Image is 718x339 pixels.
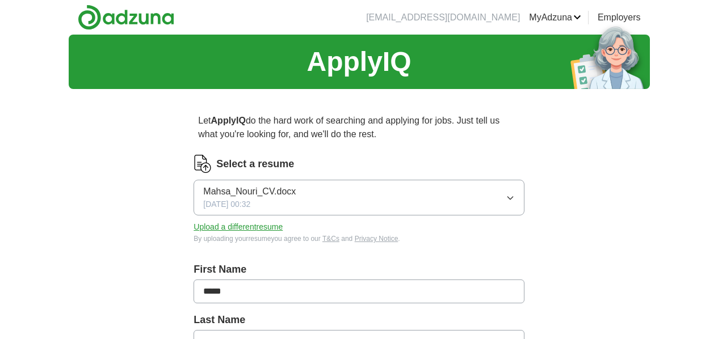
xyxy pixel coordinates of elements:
label: Select a resume [216,156,294,172]
p: Let do the hard work of searching and applying for jobs. Just tell us what you're looking for, an... [194,109,524,146]
a: MyAdzuna [529,11,581,24]
span: Mahsa_Nouri_CV.docx [203,185,296,198]
span: [DATE] 00:32 [203,198,250,210]
button: Mahsa_Nouri_CV.docx[DATE] 00:32 [194,180,524,215]
label: First Name [194,262,524,277]
div: By uploading your resume you agree to our and . [194,234,524,244]
a: T&Cs [322,235,339,243]
li: [EMAIL_ADDRESS][DOMAIN_NAME] [366,11,520,24]
strong: ApplyIQ [211,116,246,125]
h1: ApplyIQ [306,41,411,82]
a: Privacy Notice [355,235,398,243]
label: Last Name [194,312,524,328]
a: Employers [598,11,641,24]
button: Upload a differentresume [194,221,283,233]
img: Adzuna logo [78,5,174,30]
img: CV Icon [194,155,212,173]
